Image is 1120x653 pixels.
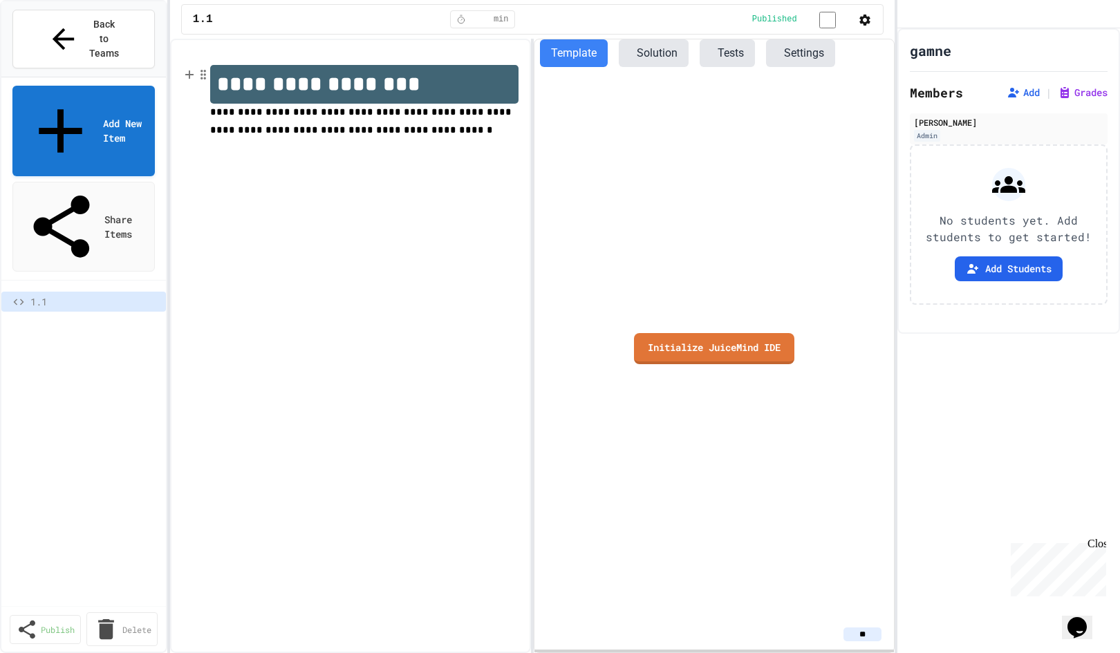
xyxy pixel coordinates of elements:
[1045,84,1052,101] span: |
[910,41,951,60] h1: gamne
[1007,86,1040,100] button: Add
[914,130,940,142] div: Admin
[1005,538,1106,596] iframe: chat widget
[619,39,689,67] button: Solution
[752,10,853,28] div: Content is published and visible to students
[1058,86,1108,100] button: Grades
[12,86,155,176] a: Add New Item
[12,10,155,68] button: Back to Teams
[88,17,120,61] span: Back to Teams
[10,615,81,644] a: Publish
[803,11,853,28] input: publish toggle
[634,333,794,364] a: Initialize JuiceMind IDE
[30,294,160,309] span: 1.1
[6,6,95,88] div: Chat with us now!Close
[752,14,797,25] span: Published
[86,612,158,646] a: Delete
[910,83,963,102] h2: Members
[914,116,1103,129] div: [PERSON_NAME]
[700,39,755,67] button: Tests
[766,39,835,67] button: Settings
[12,182,155,272] a: Share Items
[540,39,608,67] button: Template
[494,14,509,25] span: min
[922,212,1095,245] p: No students yet. Add students to get started!
[193,11,213,28] span: 1.1
[1062,598,1106,639] iframe: chat widget
[955,256,1063,281] button: Add Students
